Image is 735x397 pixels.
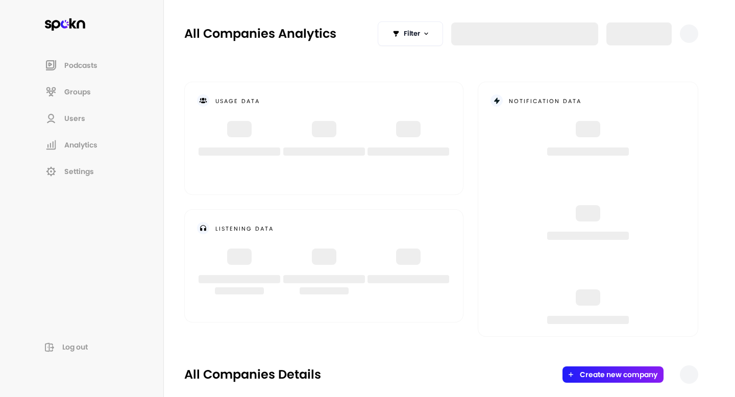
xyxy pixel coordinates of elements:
a: Users [37,106,143,131]
a: Settings [37,159,143,184]
span: Settings [64,166,94,177]
a: Groups [37,80,143,104]
h2: notification data [509,96,581,105]
span: Groups [64,87,91,97]
a: Podcasts [37,53,143,78]
span: Analytics [64,140,97,150]
a: Analytics [37,133,143,157]
button: Filter [378,21,443,46]
button: Log out [37,338,143,356]
h2: All Companies Details [184,366,321,383]
span: Users [64,113,85,123]
h2: listening data [215,224,274,233]
button: Create new company [580,370,657,379]
span: Log out [62,342,88,352]
span: Podcasts [64,60,97,70]
h2: All Companies Analytics [184,26,336,42]
h2: usage data [215,96,260,105]
span: Filter [404,29,420,39]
